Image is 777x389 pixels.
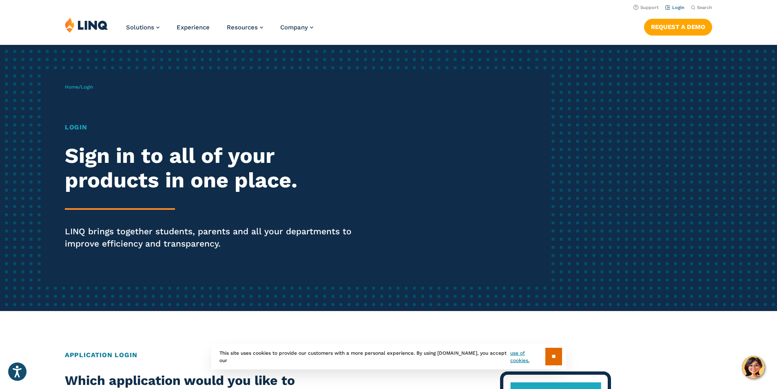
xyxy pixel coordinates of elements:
[126,24,154,31] span: Solutions
[65,17,108,33] img: LINQ | K‑12 Software
[280,24,308,31] span: Company
[510,349,545,364] a: use of cookies.
[177,24,210,31] a: Experience
[665,5,684,10] a: Login
[65,84,93,90] span: /
[126,17,313,44] nav: Primary Navigation
[633,5,659,10] a: Support
[65,84,79,90] a: Home
[227,24,258,31] span: Resources
[65,122,364,132] h1: Login
[691,4,712,11] button: Open Search Bar
[644,17,712,35] nav: Button Navigation
[644,19,712,35] a: Request a Demo
[81,84,93,90] span: Login
[126,24,159,31] a: Solutions
[65,350,712,360] h2: Application Login
[65,144,364,193] h2: Sign in to all of your products in one place.
[280,24,313,31] a: Company
[697,5,712,10] span: Search
[227,24,263,31] a: Resources
[65,225,364,250] p: LINQ brings together students, parents and all your departments to improve efficiency and transpa...
[211,344,566,369] div: This site uses cookies to provide our customers with a more personal experience. By using [DOMAIN...
[742,356,765,379] button: Hello, have a question? Let’s chat.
